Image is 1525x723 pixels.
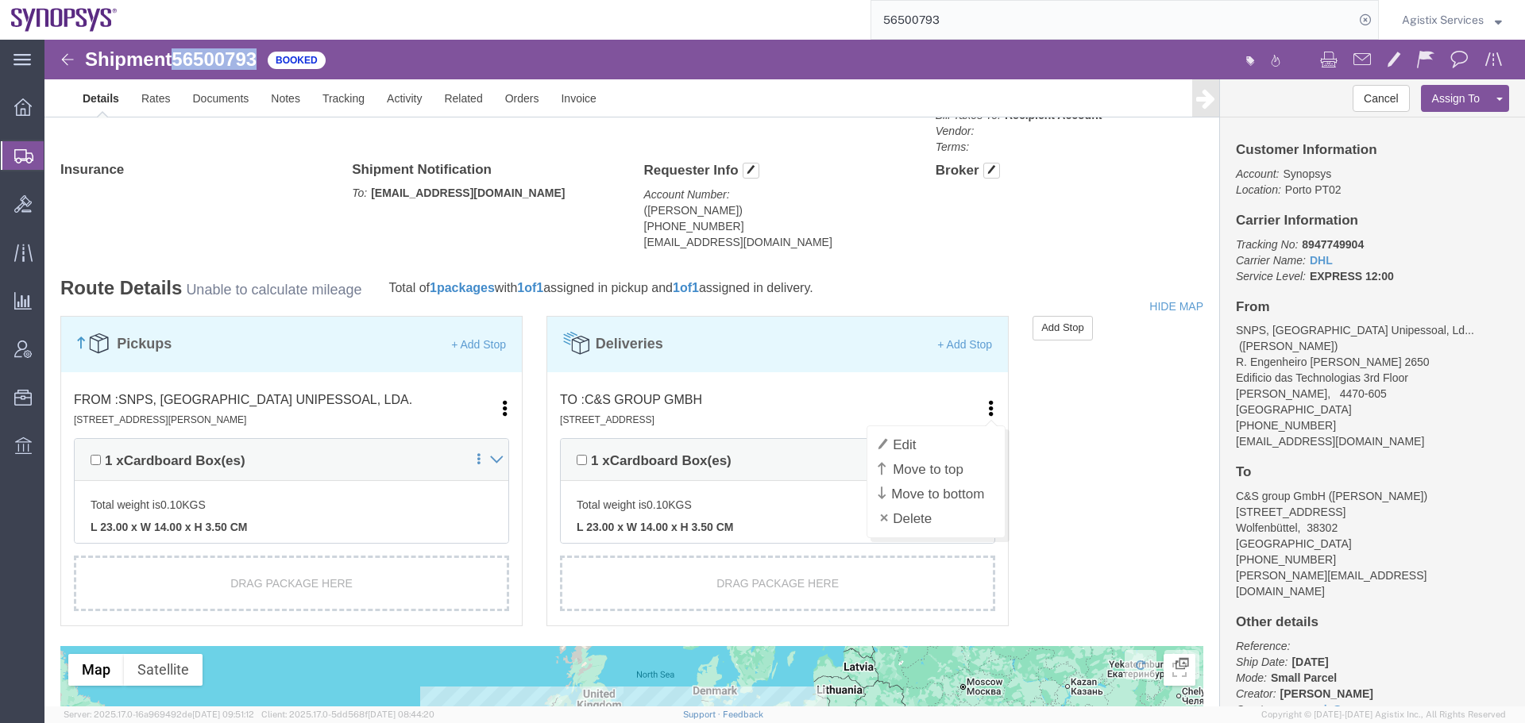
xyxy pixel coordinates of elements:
[11,8,118,32] img: logo
[723,710,763,719] a: Feedback
[192,710,254,719] span: [DATE] 09:51:12
[261,710,434,719] span: Client: 2025.17.0-5dd568f
[1401,10,1503,29] button: Agistix Services
[1402,11,1484,29] span: Agistix Services
[683,710,723,719] a: Support
[64,710,254,719] span: Server: 2025.17.0-16a969492de
[871,1,1354,39] input: Search for shipment number, reference number
[1261,708,1506,721] span: Copyright © [DATE]-[DATE] Agistix Inc., All Rights Reserved
[44,40,1525,706] iframe: FS Legacy Container
[368,710,434,719] span: [DATE] 08:44:20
